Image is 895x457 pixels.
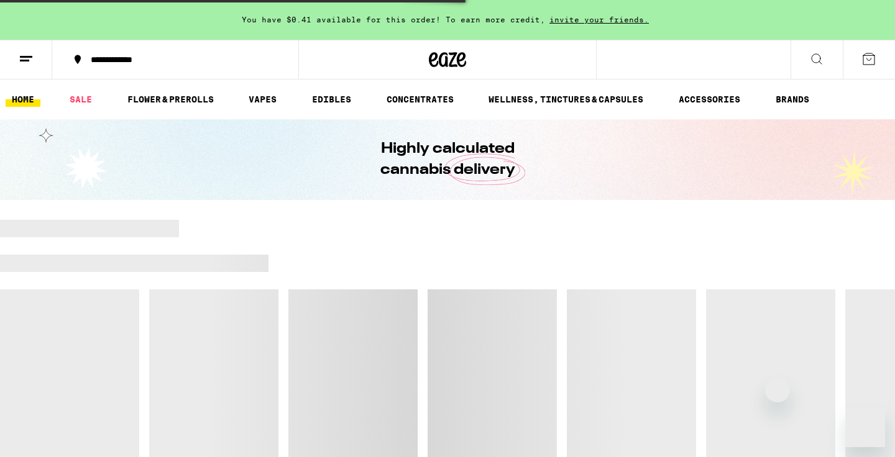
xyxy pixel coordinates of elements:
[482,92,649,107] a: WELLNESS, TINCTURES & CAPSULES
[672,92,746,107] a: ACCESSORIES
[845,407,885,447] iframe: Button to launch messaging window
[242,92,283,107] a: VAPES
[6,92,40,107] a: HOME
[345,138,550,181] h1: Highly calculated cannabis delivery
[242,16,545,24] span: You have $0.41 available for this order! To earn more credit,
[380,92,460,107] a: CONCENTRATES
[545,16,653,24] span: invite your friends.
[121,92,220,107] a: FLOWER & PREROLLS
[765,378,790,402] iframe: Close message
[769,92,815,107] a: BRANDS
[306,92,357,107] a: EDIBLES
[63,92,98,107] a: SALE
